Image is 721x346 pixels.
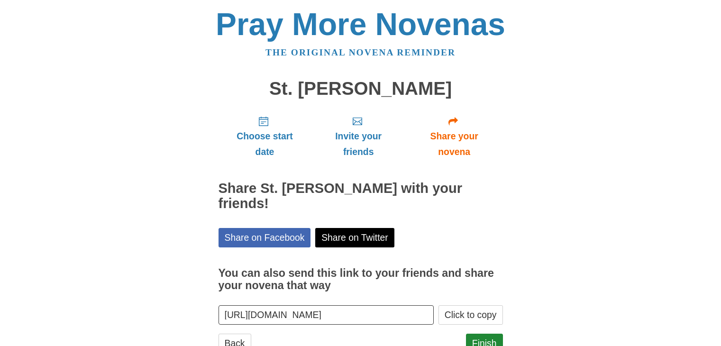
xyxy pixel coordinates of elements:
button: Click to copy [438,305,503,325]
a: Share on Twitter [315,228,394,247]
h2: Share St. [PERSON_NAME] with your friends! [219,181,503,211]
a: Invite your friends [311,108,405,164]
a: The original novena reminder [265,47,456,57]
a: Share your novena [406,108,503,164]
h1: St. [PERSON_NAME] [219,79,503,99]
span: Invite your friends [320,128,396,160]
h3: You can also send this link to your friends and share your novena that way [219,267,503,291]
a: Pray More Novenas [216,7,505,42]
a: Share on Facebook [219,228,311,247]
span: Choose start date [228,128,302,160]
span: Share your novena [415,128,493,160]
a: Choose start date [219,108,311,164]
